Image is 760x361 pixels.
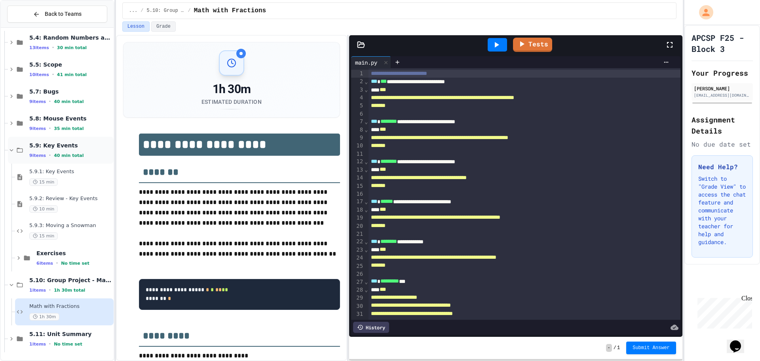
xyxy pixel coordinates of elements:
span: 9 items [29,99,46,104]
span: • [49,98,51,105]
span: 10 min [29,205,58,213]
div: 16 [351,190,364,198]
span: 13 items [29,45,49,50]
iframe: chat widget [727,329,752,353]
span: Fold line [364,206,368,213]
div: 17 [351,198,364,206]
span: 5.7: Bugs [29,88,112,95]
h1: APCSP F25 - Block 3 [692,32,753,54]
span: 5.8: Mouse Events [29,115,112,122]
div: 7 [351,118,364,126]
span: • [56,260,58,266]
div: 24 [351,254,364,262]
span: 6 items [36,261,53,266]
span: Submit Answer [633,345,670,351]
div: 4 [351,94,364,102]
div: 26 [351,270,364,278]
span: Fold line [364,279,368,285]
span: 5.10: Group Project - Math with Fractions [147,8,185,14]
div: 1 [351,70,364,78]
span: 1 [617,345,620,351]
span: Fold line [364,118,368,125]
div: History [353,322,389,333]
div: 10 [351,142,364,150]
span: / [188,8,191,14]
div: 20 [351,222,364,230]
span: 5.11: Unit Summary [29,330,112,338]
span: Exercises [36,250,112,257]
div: 13 [351,166,364,174]
span: Fold line [364,199,368,205]
h3: Need Help? [698,162,746,172]
div: 30 [351,302,364,310]
span: Fold line [364,239,368,245]
span: 5.5: Scope [29,61,112,68]
span: 10 items [29,72,49,77]
div: 1h 30m [201,82,262,96]
span: • [49,152,51,159]
div: 15 [351,182,364,190]
span: • [52,44,54,51]
span: 1h 30m total [54,288,85,293]
span: Fold line [364,86,368,93]
div: 23 [351,246,364,254]
div: 8 [351,126,364,134]
span: • [49,125,51,132]
span: 30 min total [57,45,87,50]
span: 41 min total [57,72,87,77]
div: main.py [351,56,391,68]
div: 19 [351,214,364,222]
span: Fold line [364,287,368,293]
span: Back to Teams [45,10,82,18]
div: My Account [691,3,715,21]
div: 32 [351,318,364,326]
div: main.py [351,58,381,67]
span: 9 items [29,153,46,158]
div: 21 [351,230,364,238]
div: [PERSON_NAME] [694,85,750,92]
div: No due date set [692,139,753,149]
span: 5.9.3: Moving a Snowman [29,222,112,229]
span: • [49,341,51,347]
div: 22 [351,238,364,246]
span: Math with Fractions [29,303,112,310]
div: 9 [351,134,364,142]
div: 11 [351,150,364,158]
p: Switch to "Grade View" to access the chat feature and communicate with your teacher for help and ... [698,175,746,246]
div: 25 [351,262,364,270]
div: 2 [351,78,364,86]
div: 14 [351,174,364,182]
button: Submit Answer [626,342,676,354]
span: 1 items [29,288,46,293]
span: • [52,71,54,78]
span: Fold line [364,166,368,173]
span: 1h 30m [29,313,59,321]
span: 40 min total [54,99,84,104]
span: Fold line [364,159,368,165]
div: 27 [351,278,364,286]
span: 5.9: Key Events [29,142,112,149]
span: Fold line [364,246,368,253]
span: Fold line [364,126,368,133]
span: Fold line [364,78,368,85]
div: 12 [351,158,364,166]
span: 15 min [29,178,58,186]
iframe: chat widget [694,295,752,329]
span: 35 min total [54,126,84,131]
span: Math with Fractions [194,6,266,15]
div: 6 [351,110,364,118]
span: 1 items [29,342,46,347]
div: 29 [351,294,364,302]
span: / [141,8,143,14]
span: 40 min total [54,153,84,158]
span: 5.9.1: Key Events [29,168,112,175]
a: Tests [513,38,552,52]
span: 9 items [29,126,46,131]
span: 5.9.2: Review - Key Events [29,195,112,202]
span: - [606,344,612,352]
button: Grade [151,21,176,32]
span: No time set [61,261,89,266]
h2: Your Progress [692,67,753,78]
button: Back to Teams [7,6,107,23]
div: 3 [351,86,364,94]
